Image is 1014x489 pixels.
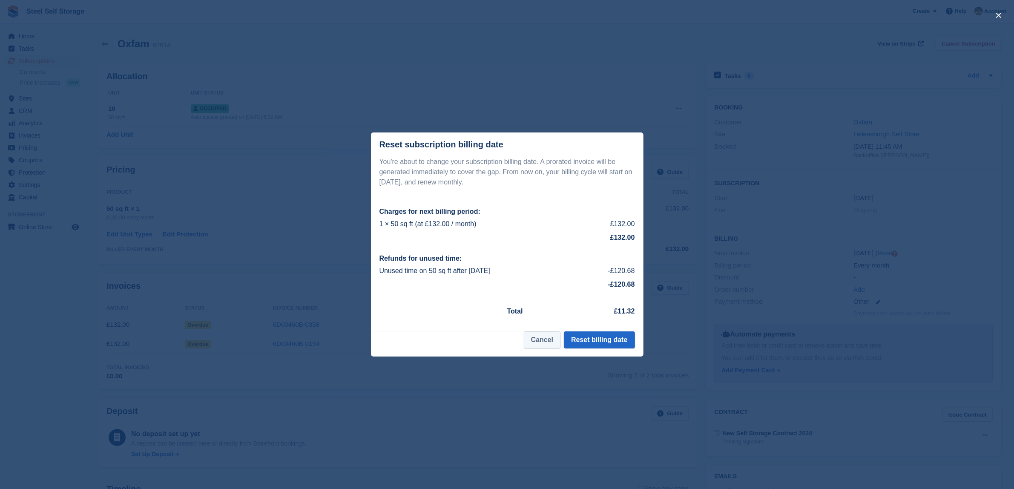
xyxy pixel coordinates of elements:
h2: Charges for next billing period: [379,208,635,216]
strong: -£120.68 [608,281,635,288]
td: 1 × 50 sq ft (at £132.00 / month) [379,217,583,231]
h2: Refunds for unused time: [379,255,635,262]
strong: £11.32 [614,308,635,315]
button: Cancel [524,331,560,348]
button: Reset billing date [564,331,635,348]
strong: £132.00 [610,234,635,241]
button: close [992,9,1005,22]
td: Unused time on 50 sq ft after [DATE] [379,264,585,278]
td: £132.00 [583,217,635,231]
div: Reset subscription billing date [379,140,503,150]
p: You're about to change your subscription billing date. A prorated invoice will be generated immed... [379,157,635,187]
td: -£120.68 [585,264,635,278]
strong: Total [507,308,523,315]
